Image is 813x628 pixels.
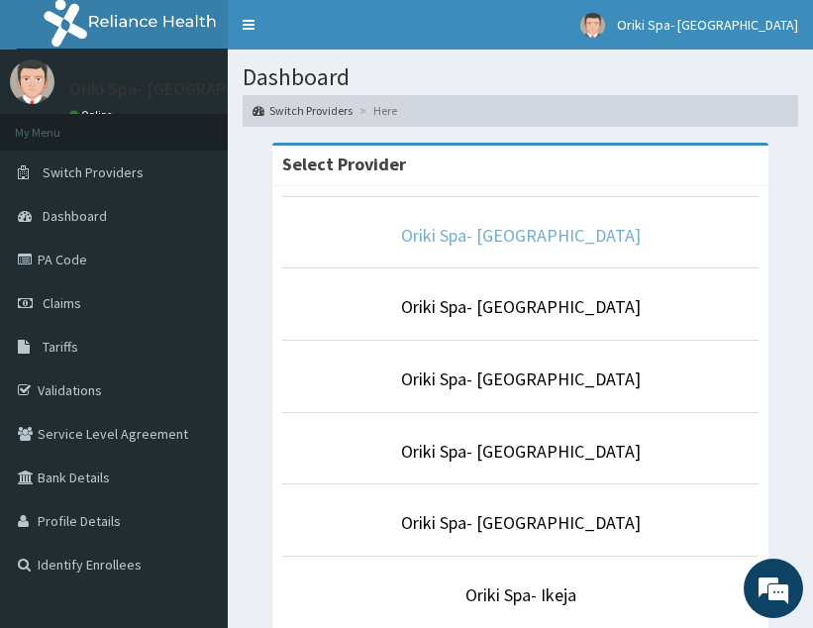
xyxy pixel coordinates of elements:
[282,153,406,175] strong: Select Provider
[580,13,605,38] img: User Image
[43,207,107,225] span: Dashboard
[401,367,641,390] a: Oriki Spa- [GEOGRAPHIC_DATA]
[69,80,310,98] p: Oriki Spa- [GEOGRAPHIC_DATA]
[401,440,641,463] a: Oriki Spa- [GEOGRAPHIC_DATA]
[401,511,641,534] a: Oriki Spa- [GEOGRAPHIC_DATA]
[43,294,81,312] span: Claims
[355,102,397,119] li: Here
[401,224,641,247] a: Oriki Spa- [GEOGRAPHIC_DATA]
[243,64,798,90] h1: Dashboard
[43,338,78,356] span: Tariffs
[465,583,576,606] a: Oriki Spa- Ikeja
[617,16,798,34] span: Oriki Spa- [GEOGRAPHIC_DATA]
[69,108,117,122] a: Online
[253,102,353,119] a: Switch Providers
[43,163,144,181] span: Switch Providers
[401,295,641,318] a: Oriki Spa- [GEOGRAPHIC_DATA]
[10,59,54,104] img: User Image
